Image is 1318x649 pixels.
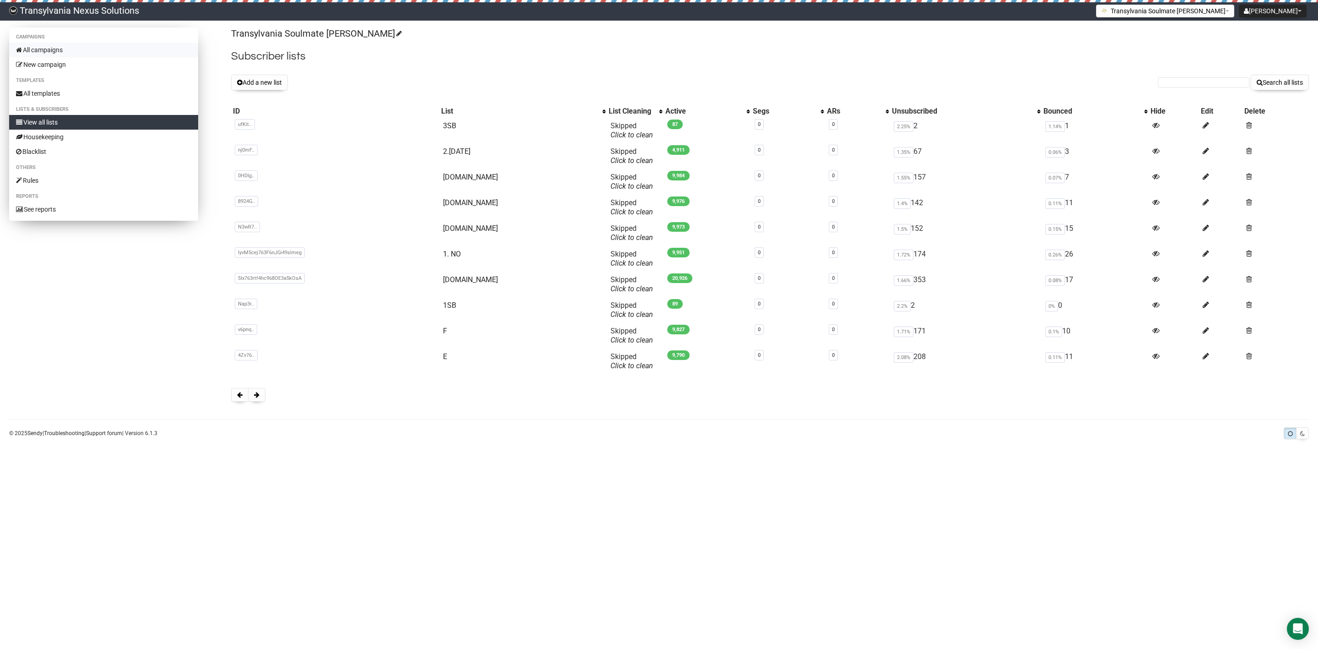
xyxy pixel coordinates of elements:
[1042,169,1149,195] td: 7
[1287,618,1309,640] div: Open Intercom Messenger
[1045,352,1065,363] span: 0.11%
[751,105,825,118] th: Segs: No sort applied, activate to apply an ascending sort
[443,250,461,258] a: 1. NO
[443,224,498,233] a: [DOMAIN_NAME]
[827,107,881,116] div: ARs
[610,198,653,216] span: Skipped
[44,430,85,436] a: Troubleshooting
[441,107,598,116] div: List
[832,224,835,230] a: 0
[235,247,305,258] span: IyvM5cej763F6nJGi49slmeg
[9,144,198,159] a: Blacklist
[610,147,653,165] span: Skipped
[892,107,1032,116] div: Unsubscribed
[610,224,653,242] span: Skipped
[890,272,1042,297] td: 353
[231,28,400,39] a: Transylvania Soulmate [PERSON_NAME]
[235,196,258,207] span: 8924G..
[1045,173,1065,183] span: 0.07%
[832,250,835,256] a: 0
[758,173,761,179] a: 0
[610,173,653,191] span: Skipped
[9,86,198,101] a: All templates
[890,105,1042,118] th: Unsubscribed: No sort applied, activate to apply an ascending sort
[235,170,258,181] span: 0HDIg..
[758,352,761,358] a: 0
[9,202,198,217] a: See reports
[894,121,913,132] span: 2.25%
[894,198,911,209] span: 1.4%
[1251,75,1309,90] button: Search all lists
[832,275,835,281] a: 0
[1042,323,1149,349] td: 10
[825,105,891,118] th: ARs: No sort applied, activate to apply an ascending sort
[1043,107,1140,116] div: Bounced
[610,327,653,344] span: Skipped
[443,121,456,130] a: 3SB
[667,145,690,155] span: 4,911
[1045,147,1065,158] span: 0.06%
[890,246,1042,272] td: 174
[235,350,258,360] span: 4Zv76..
[832,121,835,127] a: 0
[235,324,257,335] span: v6pnq..
[665,107,742,116] div: Active
[9,130,198,144] a: Housekeeping
[9,6,17,15] img: 586cc6b7d8bc403f0c61b981d947c989
[1042,246,1149,272] td: 26
[758,224,761,230] a: 0
[667,325,690,334] span: 9,827
[894,352,913,363] span: 2.08%
[1096,5,1234,17] button: Transylvania Soulmate [PERSON_NAME]
[758,301,761,307] a: 0
[894,224,911,235] span: 1.5%
[610,233,653,242] a: Click to clean
[890,323,1042,349] td: 171
[443,173,498,181] a: [DOMAIN_NAME]
[9,32,198,43] li: Campaigns
[231,75,288,90] button: Add a new list
[235,273,305,284] span: 5Ix763rtf4hc968OE3a5kOsA
[1151,107,1197,116] div: Hide
[894,327,913,337] span: 1.71%
[610,301,653,319] span: Skipped
[753,107,816,116] div: Segs
[667,299,683,309] span: 89
[235,222,260,232] span: N3wR7..
[9,43,198,57] a: All campaigns
[9,57,198,72] a: New campaign
[1042,105,1149,118] th: Bounced: No sort applied, activate to apply an ascending sort
[890,143,1042,169] td: 67
[1042,195,1149,220] td: 11
[667,350,690,360] span: 9,790
[890,297,1042,323] td: 2
[231,105,439,118] th: ID: No sort applied, sorting is disabled
[610,121,653,139] span: Skipped
[610,250,653,267] span: Skipped
[1045,327,1062,337] span: 0.1%
[610,352,653,370] span: Skipped
[443,327,447,335] a: F
[610,156,653,165] a: Click to clean
[607,105,664,118] th: List Cleaning: No sort applied, activate to apply an ascending sort
[1042,220,1149,246] td: 15
[610,361,653,370] a: Click to clean
[758,147,761,153] a: 0
[1045,121,1065,132] span: 1.14%
[9,428,157,438] p: © 2025 | | | Version 6.1.3
[1244,107,1307,116] div: Delete
[1045,301,1058,311] span: 0%
[27,430,43,436] a: Sendy
[610,336,653,344] a: Click to clean
[758,198,761,204] a: 0
[758,327,761,333] a: 0
[233,107,438,116] div: ID
[667,222,690,232] span: 9,973
[667,273,692,283] span: 20,926
[610,182,653,191] a: Click to clean
[9,115,198,130] a: View all lists
[1045,275,1065,286] span: 0.08%
[1242,105,1309,118] th: Delete: No sort applied, sorting is disabled
[832,198,835,204] a: 0
[894,147,913,158] span: 1.35%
